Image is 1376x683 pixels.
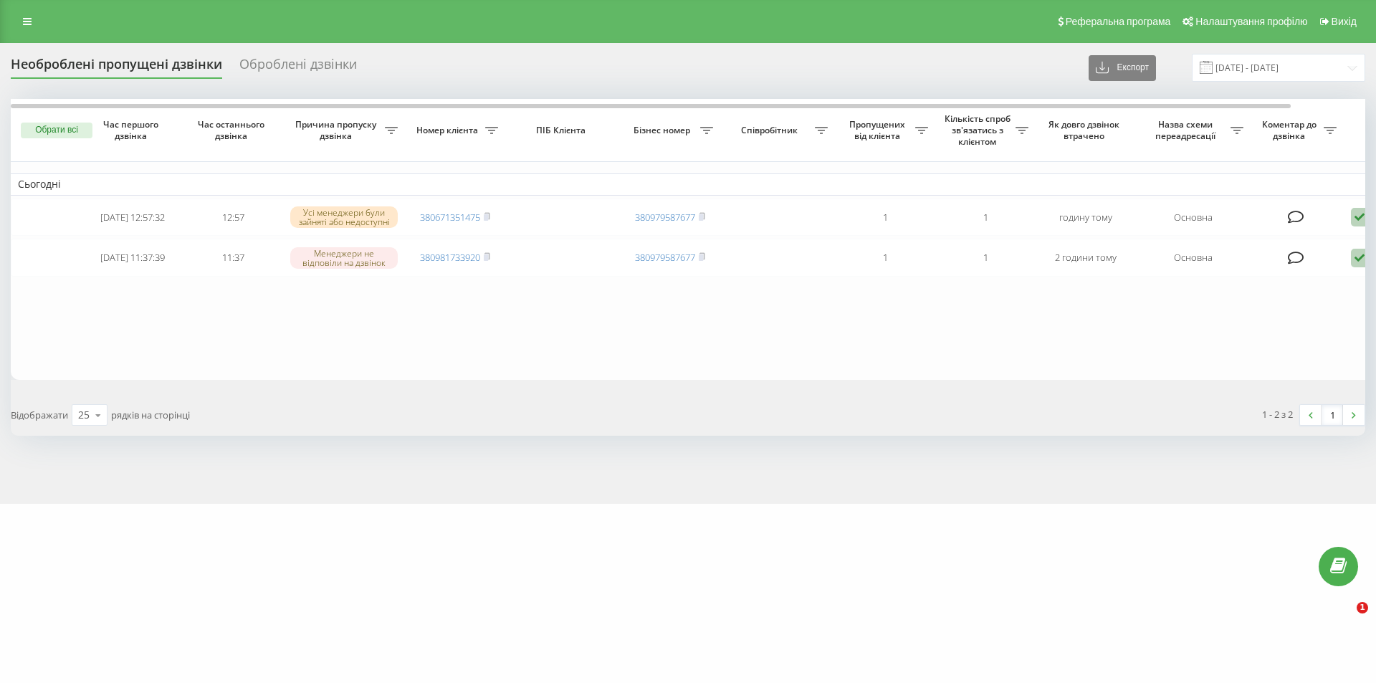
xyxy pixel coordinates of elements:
[835,199,935,237] td: 1
[1047,119,1124,141] span: Як довго дзвінок втрачено
[11,409,68,421] span: Відображати
[627,125,700,136] span: Бізнес номер
[842,119,915,141] span: Пропущених від клієнта
[290,119,385,141] span: Причина пропуску дзвінка
[183,199,283,237] td: 12:57
[1322,405,1343,425] a: 1
[1143,119,1231,141] span: Назва схеми переадресації
[11,57,222,79] div: Необроблені пропущені дзвінки
[1066,16,1171,27] span: Реферальна програма
[1332,16,1357,27] span: Вихід
[94,119,171,141] span: Час першого дзвінка
[82,239,183,277] td: [DATE] 11:37:39
[635,251,695,264] a: 380979587677
[194,119,272,141] span: Час останнього дзвінка
[78,408,90,422] div: 25
[420,211,480,224] a: 380671351475
[1036,239,1136,277] td: 2 години тому
[1136,239,1251,277] td: Основна
[1136,199,1251,237] td: Основна
[290,206,398,228] div: Усі менеджери були зайняті або недоступні
[635,211,695,224] a: 380979587677
[111,409,190,421] span: рядків на сторінці
[1357,602,1368,613] span: 1
[1089,55,1156,81] button: Експорт
[1036,199,1136,237] td: годину тому
[290,247,398,269] div: Менеджери не відповіли на дзвінок
[82,199,183,237] td: [DATE] 12:57:32
[835,239,935,277] td: 1
[412,125,485,136] span: Номер клієнта
[1195,16,1307,27] span: Налаштування профілю
[942,113,1016,147] span: Кількість спроб зв'язатись з клієнтом
[935,199,1036,237] td: 1
[239,57,357,79] div: Оброблені дзвінки
[21,123,92,138] button: Обрати всі
[183,239,283,277] td: 11:37
[1327,602,1362,636] iframe: Intercom live chat
[1262,407,1293,421] div: 1 - 2 з 2
[517,125,608,136] span: ПІБ Клієнта
[727,125,815,136] span: Співробітник
[935,239,1036,277] td: 1
[420,251,480,264] a: 380981733920
[1258,119,1324,141] span: Коментар до дзвінка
